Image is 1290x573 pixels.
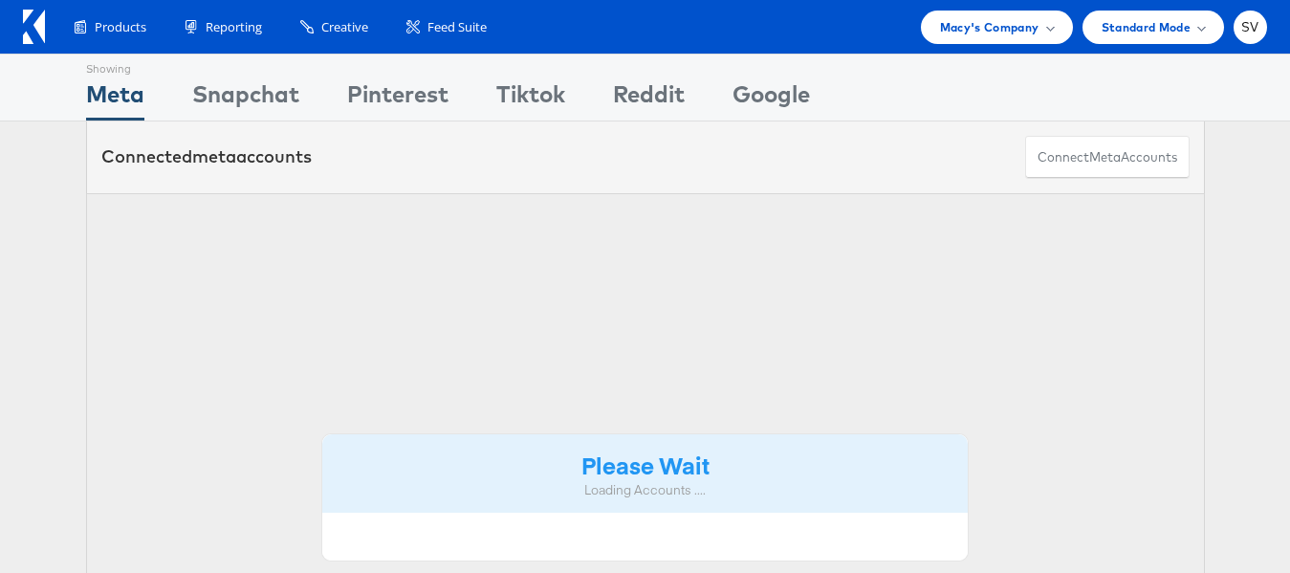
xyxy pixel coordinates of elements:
[192,145,236,167] span: meta
[192,77,299,121] div: Snapchat
[1102,17,1191,37] span: Standard Mode
[206,18,262,36] span: Reporting
[1025,136,1190,179] button: ConnectmetaAccounts
[101,144,312,169] div: Connected accounts
[347,77,448,121] div: Pinterest
[337,481,954,499] div: Loading Accounts ....
[321,18,368,36] span: Creative
[1241,21,1259,33] span: SV
[427,18,487,36] span: Feed Suite
[732,77,810,121] div: Google
[95,18,146,36] span: Products
[613,77,685,121] div: Reddit
[1089,148,1121,166] span: meta
[581,449,710,480] strong: Please Wait
[940,17,1039,37] span: Macy's Company
[86,77,144,121] div: Meta
[496,77,565,121] div: Tiktok
[86,55,144,77] div: Showing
